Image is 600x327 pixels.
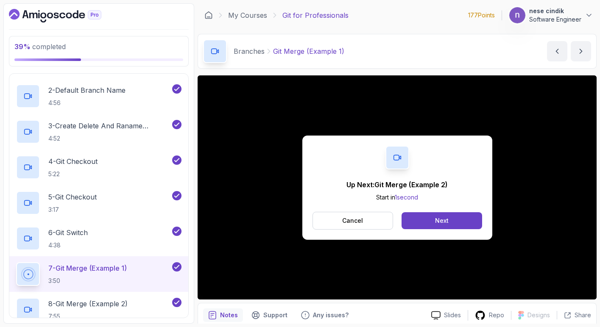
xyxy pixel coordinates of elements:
p: Branches [234,46,265,56]
button: Support button [246,308,293,322]
button: next content [571,41,591,61]
button: 5-Git Checkout3:17 [16,191,181,215]
p: 4:56 [48,99,126,107]
p: 5:22 [48,170,98,178]
button: 4-Git Checkout5:22 [16,155,181,179]
p: Cancel [342,216,363,225]
p: Any issues? [313,311,349,319]
p: 4:38 [48,241,88,249]
a: My Courses [228,10,267,20]
button: Feedback button [296,308,354,322]
iframe: 7 - git merge (example 1) [198,75,597,299]
a: Dashboard [9,9,121,22]
span: 39 % [14,42,31,51]
button: Next [402,212,482,229]
button: 7-Git Merge (Example 1)3:50 [16,262,181,286]
button: 6-Git Switch4:38 [16,227,181,250]
button: Cancel [313,212,393,230]
p: 3:17 [48,205,97,214]
p: 3 - Create Delete And Raname Branches [48,121,170,131]
p: Up Next: Git Merge (Example 2) [346,180,448,190]
p: 7:55 [48,312,128,321]
button: user profile imagenese cindikSoftware Engineer [509,7,593,24]
p: 7 - Git Merge (Example 1) [48,263,127,273]
div: Next [435,216,449,225]
p: 5 - Git Checkout [48,192,97,202]
p: 3:50 [48,277,127,285]
p: Support [263,311,287,319]
p: 4 - Git Checkout [48,156,98,166]
p: 177 Points [468,11,495,19]
p: Software Engineer [529,15,581,24]
a: Repo [468,310,511,321]
p: Git Merge (Example 1) [273,46,344,56]
button: 8-Git Merge (Example 2)7:55 [16,298,181,321]
p: Start in [346,193,448,202]
button: 2-Default Branch Name4:56 [16,84,181,108]
p: 8 - Git Merge (Example 2) [48,299,128,309]
p: Designs [527,311,550,319]
button: Share [557,311,591,319]
p: Share [575,311,591,319]
button: 3-Create Delete And Raname Branches4:52 [16,120,181,144]
p: nese cindik [529,7,581,15]
p: Slides [444,311,461,319]
a: Dashboard [204,11,213,19]
button: previous content [547,41,567,61]
p: 4:52 [48,134,170,143]
img: user profile image [509,7,525,23]
a: Slides [424,311,468,320]
p: 6 - Git Switch [48,227,88,238]
span: completed [14,42,66,51]
p: 2 - Default Branch Name [48,85,126,95]
span: 1 second [395,194,418,201]
p: Git for Professionals [282,10,349,20]
p: Notes [220,311,238,319]
p: Repo [489,311,504,319]
button: notes button [203,308,243,322]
